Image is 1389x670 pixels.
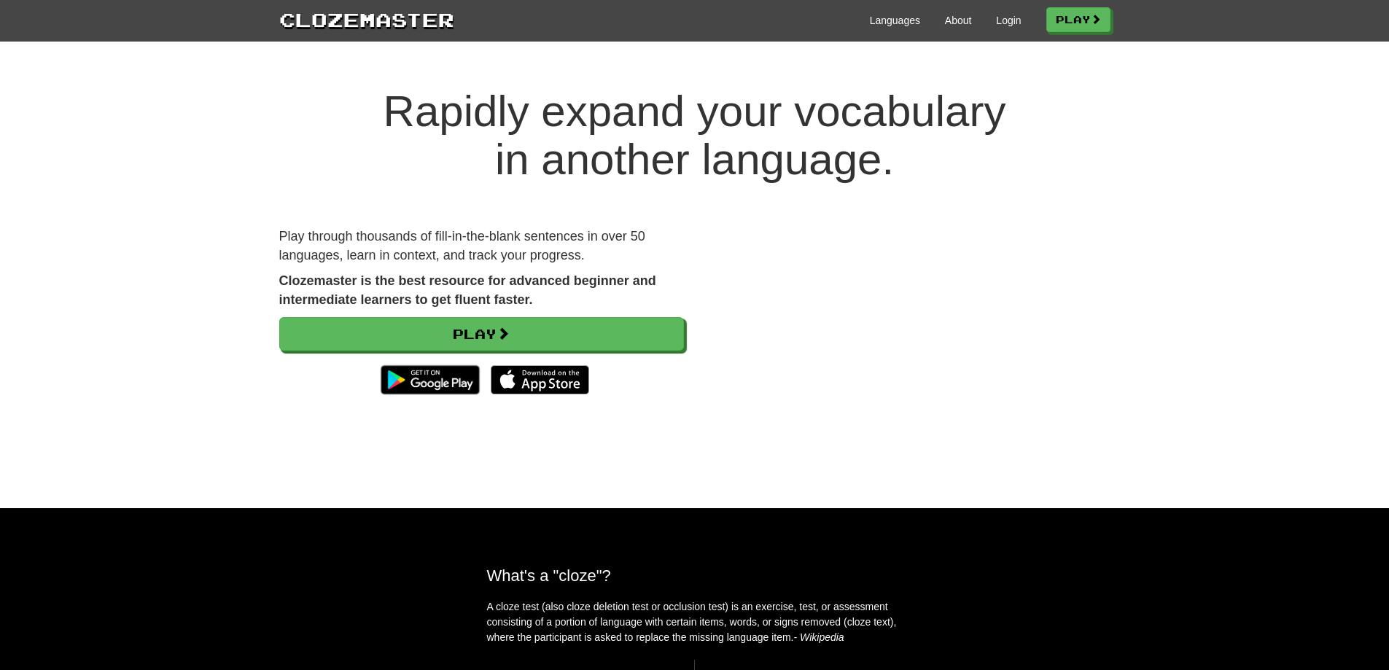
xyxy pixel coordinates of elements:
p: Play through thousands of fill-in-the-blank sentences in over 50 languages, learn in context, and... [279,227,684,265]
a: Play [279,317,684,351]
a: Clozemaster [279,6,454,33]
a: Languages [870,13,920,28]
a: Play [1046,7,1110,32]
a: About [945,13,972,28]
strong: Clozemaster is the best resource for advanced beginner and intermediate learners to get fluent fa... [279,273,656,307]
em: - Wikipedia [794,631,844,643]
h2: What's a "cloze"? [487,566,903,585]
p: A cloze test (also cloze deletion test or occlusion test) is an exercise, test, or assessment con... [487,599,903,645]
img: Get it on Google Play [373,358,486,402]
a: Login [996,13,1021,28]
img: Download_on_the_App_Store_Badge_US-UK_135x40-25178aeef6eb6b83b96f5f2d004eda3bffbb37122de64afbaef7... [491,365,589,394]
